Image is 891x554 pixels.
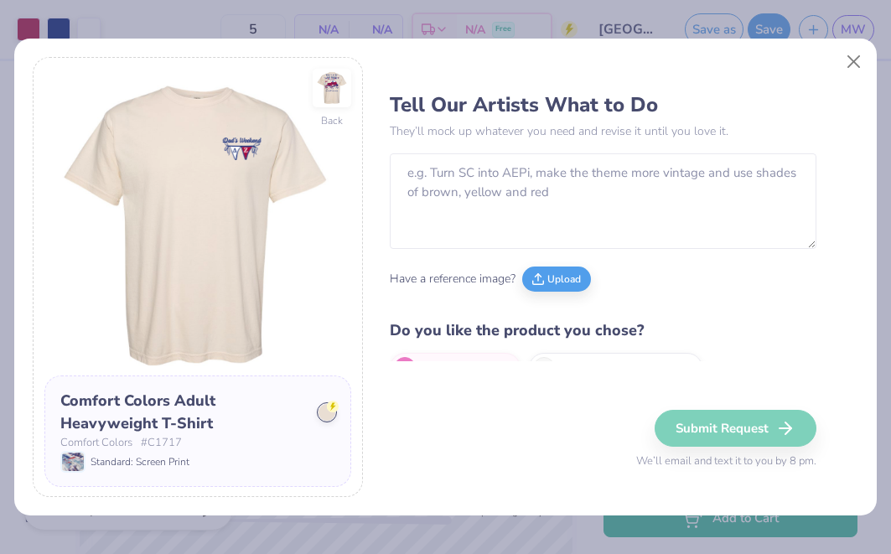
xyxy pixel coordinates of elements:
[141,435,182,452] span: # C1717
[838,45,870,77] button: Close
[60,435,132,452] span: Comfort Colors
[60,390,305,435] div: Comfort Colors Adult Heavyweight T-Shirt
[390,92,816,117] h3: Tell Our Artists What to Do
[529,353,702,383] label: Recommend alternatives
[390,318,816,343] h4: Do you like the product you chose?
[390,270,515,287] span: Have a reference image?
[636,453,816,470] span: We’ll email and text it to you by 8 pm.
[91,454,189,469] span: Standard: Screen Print
[62,453,84,471] img: Standard: Screen Print
[44,69,351,375] img: Front
[522,267,591,292] button: Upload
[321,113,343,128] div: Back
[390,353,521,383] label: Yes, leave it as is
[390,122,816,140] p: They’ll mock up whatever you need and revise it until you love it.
